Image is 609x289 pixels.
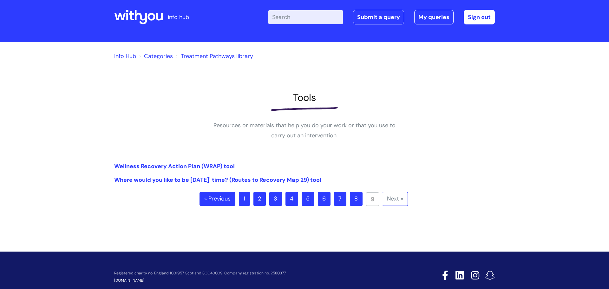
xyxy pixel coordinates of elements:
a: Next » [383,192,408,206]
a: Sign out [464,10,495,24]
p: info hub [168,12,189,22]
a: 1 [239,192,250,206]
a: « Previous [200,192,235,206]
a: My queries [414,10,454,24]
a: 8 [350,192,363,206]
a: Treatment Pathways library [181,52,253,60]
a: 7 [334,192,346,206]
a: Info Hub [114,52,136,60]
a: 3 [269,192,282,206]
a: 5 [302,192,314,206]
p: Resources or materials that help you do your work or that you use to carry out an intervention. [209,120,400,141]
li: Treatment Pathways library [174,51,253,61]
a: 4 [285,192,298,206]
a: 2 [253,192,266,206]
a: Wellness Recovery Action Plan (WRAP) tool [114,162,235,170]
a: Submit a query [353,10,404,24]
input: Search [268,10,343,24]
li: Solution home [138,51,173,61]
a: Where would you like to be [DATE]' time? (Routes to Recovery Map 29) tool [114,176,321,184]
div: | - [268,10,495,24]
a: [DOMAIN_NAME] [114,278,144,283]
a: 9 [366,192,379,206]
a: 6 [318,192,331,206]
a: Categories [144,52,173,60]
p: Registered charity no. England 1001957, Scotland SCO40009. Company registration no. 2580377 [114,271,397,275]
h1: Tools [114,92,495,103]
